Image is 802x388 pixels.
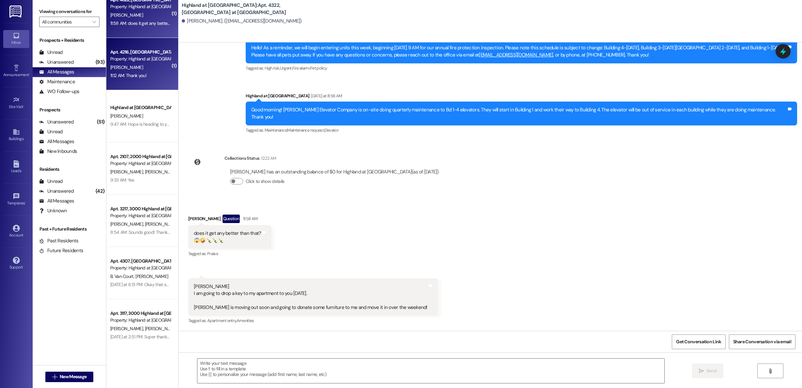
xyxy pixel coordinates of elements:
span: [PERSON_NAME] [145,221,177,227]
div: [PERSON_NAME] I am going to drop a key to my apartment to you [DATE]. [PERSON_NAME] is moving out... [194,283,427,311]
div: 9:33 AM: Yes [110,177,134,183]
div: Property: Highland at [GEOGRAPHIC_DATA] [110,317,171,324]
div: Hello! As a reminder, we will begin entering units this week, beginning [DATE] 9 AM for our annua... [251,44,787,58]
div: Unread [39,128,63,135]
div: New Inbounds [39,148,77,155]
div: [PERSON_NAME] has an outstanding balance of $0 for Highland at [GEOGRAPHIC_DATA] (as of [DATE]) [230,169,439,175]
div: Past Residents [39,237,79,244]
div: Prospects [33,106,106,113]
div: [DATE] at 2:51 PM: Super thank you one of us will be there [110,334,217,340]
span: [PERSON_NAME] [110,326,145,331]
div: Prospects + Residents [33,37,106,44]
div: Apt. 3217, 3000 Highland at [GEOGRAPHIC_DATA] [110,205,171,212]
div: Future Residents [39,247,83,254]
div: Question [223,215,240,223]
div: Tagged as: [246,63,797,73]
a: [EMAIL_ADDRESS][DOMAIN_NAME] [479,52,553,58]
span: [PERSON_NAME] [110,12,143,18]
div: Unanswered [39,119,74,125]
div: 9:47 AM: Hope is heading to your apartment with the guys. [110,121,221,127]
div: does it get any better than that? 😱🤪🍾🍾🍾 [194,230,261,244]
div: 11:12 AM: Thank you! [110,73,147,78]
div: Property: Highland at [GEOGRAPHIC_DATA] [110,160,171,167]
span: New Message [60,373,86,380]
div: [PERSON_NAME]. ([EMAIL_ADDRESS][DOMAIN_NAME]) [182,18,302,24]
div: 8:54 AM: Sounds good! Thank you! [110,229,177,235]
div: Property: Highland at [GEOGRAPHIC_DATA] [110,56,171,62]
div: [DATE] at 8:56 AM [309,92,342,99]
div: Highland at [GEOGRAPHIC_DATA] [110,104,171,111]
label: Viewing conversations for [39,7,100,17]
span: Maintenance , [265,127,287,133]
span: Urgent , [280,65,292,71]
span: Share Conversation via email [733,338,791,345]
div: Past + Future Residents [33,226,106,233]
a: Site Visit • [3,94,29,112]
div: 11:58 AM: does it get any better than that? 😱🤪🍾🍾🍾 [110,20,217,26]
button: Send [692,364,724,378]
span: Fire alarm , [292,65,310,71]
span: Apartment entry , [207,318,237,323]
span: B. Van Court [110,273,135,279]
div: [PERSON_NAME] [188,215,271,225]
div: Collections Status [224,155,259,162]
button: Get Conversation Link [672,334,725,349]
div: All Messages [39,138,74,145]
a: Buildings [3,126,29,144]
span: Pet policy [310,65,327,71]
i:  [768,368,773,374]
div: Tagged as: [246,125,797,135]
i:  [699,368,704,374]
a: Templates • [3,191,29,208]
span: [PERSON_NAME] [145,326,177,331]
div: [DATE] at 6:13 PM: Okay that sounds good! Thanks for keeping us updated [110,282,250,287]
span: Praise [207,251,218,256]
label: Click to show details [246,178,284,185]
div: Property: Highland at [GEOGRAPHIC_DATA] [110,265,171,271]
div: Good morning! [PERSON_NAME] Elevator Company is on-site doing quarterly maintenance to Bd 1-4 ele... [251,106,787,121]
b: Highland at [GEOGRAPHIC_DATA]: Apt. 4322, [GEOGRAPHIC_DATA] at [GEOGRAPHIC_DATA] [182,2,312,16]
div: All Messages [39,198,74,204]
span: [PERSON_NAME] [110,221,145,227]
div: Maintenance [39,78,75,85]
span: [PERSON_NAME] [110,64,143,70]
div: Apt. 4216, [GEOGRAPHIC_DATA] at [GEOGRAPHIC_DATA] [110,49,171,56]
span: [PERSON_NAME] [110,169,145,175]
div: Unread [39,49,63,56]
div: 11:58 AM [241,215,258,222]
span: Send [706,367,717,374]
span: [PERSON_NAME] [110,113,143,119]
div: Apt. 4307, [GEOGRAPHIC_DATA] at [GEOGRAPHIC_DATA] [110,258,171,265]
div: Unanswered [39,188,74,195]
span: • [25,200,26,204]
div: Unknown [39,207,67,214]
a: Inbox [3,30,29,48]
a: Support [3,255,29,272]
a: Leads [3,158,29,176]
span: [PERSON_NAME] [135,273,168,279]
div: Tagged as: [188,316,438,325]
div: Unread [39,178,63,185]
div: Residents [33,166,106,173]
i:  [92,19,96,24]
div: Highland at [GEOGRAPHIC_DATA] [246,92,797,102]
div: Property: Highland at [GEOGRAPHIC_DATA] [110,3,171,10]
div: Tagged as: [188,249,271,258]
div: All Messages [39,69,74,75]
span: Maintenance request , [287,127,324,133]
div: (93) [94,57,106,67]
a: Account [3,223,29,240]
i:  [52,374,57,380]
div: Apt. 2107, 2000 Highland at [GEOGRAPHIC_DATA] [110,153,171,160]
span: Amenities [237,318,254,323]
span: Get Conversation Link [676,338,721,345]
div: 12:22 AM [259,155,276,162]
span: • [29,72,30,76]
span: High risk , [265,65,280,71]
span: Elevator [324,127,339,133]
div: (51) [95,117,106,127]
button: New Message [45,372,94,382]
div: Apt. 3117, 3000 Highland at [GEOGRAPHIC_DATA] [110,310,171,317]
input: All communities [42,17,89,27]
